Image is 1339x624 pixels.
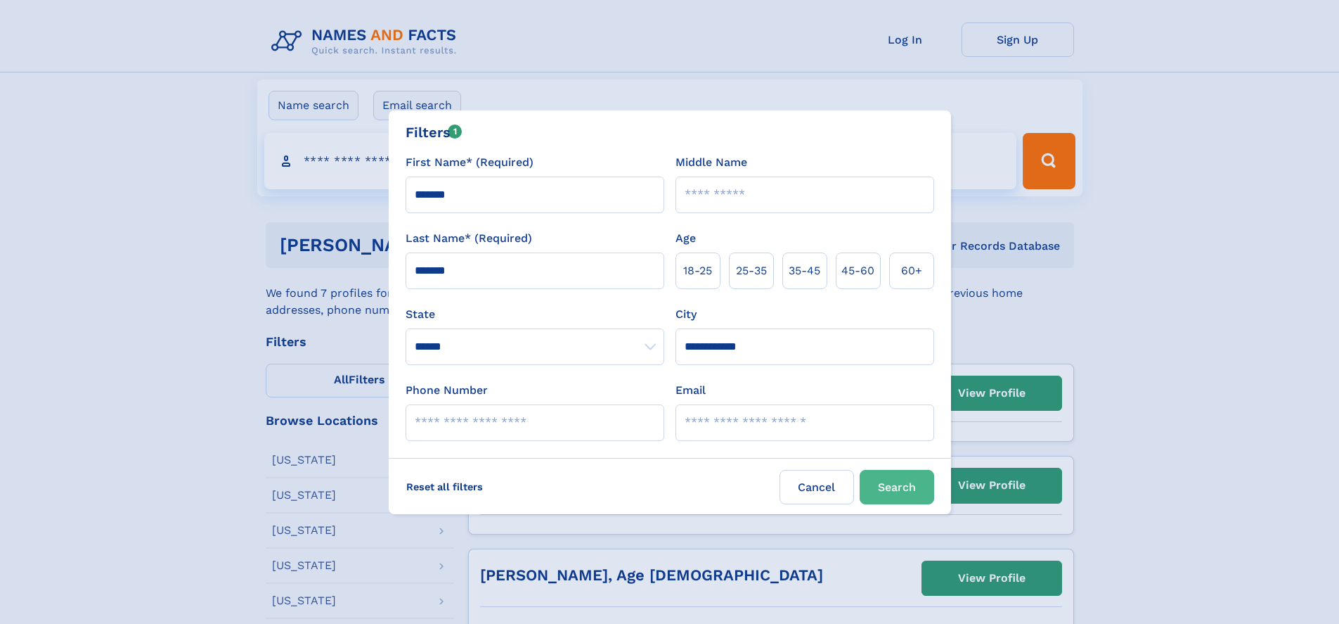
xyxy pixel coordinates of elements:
span: 45‑60 [841,262,874,279]
label: Reset all filters [397,470,492,504]
div: Filters [406,122,462,143]
label: Middle Name [675,154,747,171]
label: First Name* (Required) [406,154,533,171]
button: Search [860,470,934,504]
label: Cancel [780,470,854,504]
label: State [406,306,664,323]
label: City [675,306,697,323]
label: Email [675,382,706,399]
span: 25‑35 [736,262,767,279]
label: Age [675,230,696,247]
span: 18‑25 [683,262,712,279]
span: 35‑45 [789,262,820,279]
span: 60+ [901,262,922,279]
label: Last Name* (Required) [406,230,532,247]
label: Phone Number [406,382,488,399]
